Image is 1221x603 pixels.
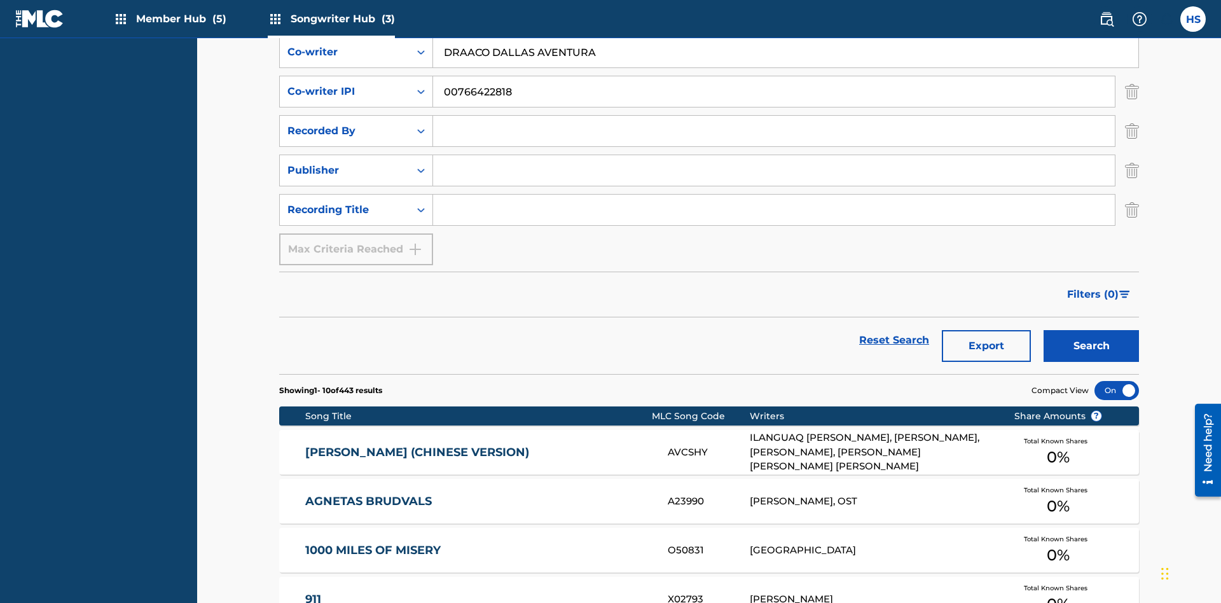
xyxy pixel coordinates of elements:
[113,11,128,27] img: Top Rightsholders
[1024,534,1093,544] span: Total Known Shares
[305,410,652,423] div: Song Title
[1185,399,1221,503] iframe: Resource Center
[750,494,995,509] div: [PERSON_NAME], OST
[287,45,402,60] div: Co-writer
[750,410,995,423] div: Writers
[287,123,402,139] div: Recorded By
[1099,11,1114,27] img: search
[1024,485,1093,495] span: Total Known Shares
[15,10,64,28] img: MLC Logo
[1132,11,1147,27] img: help
[212,13,226,25] span: (5)
[1125,155,1139,186] img: Delete Criterion
[1059,279,1139,310] button: Filters (0)
[1180,6,1206,32] div: User Menu
[668,494,749,509] div: A23990
[1091,411,1101,421] span: ?
[1031,385,1089,396] span: Compact View
[305,445,651,460] a: [PERSON_NAME] (CHINESE VERSION)
[652,410,750,423] div: MLC Song Code
[305,543,651,558] a: 1000 MILES OF MISERY
[853,326,935,354] a: Reset Search
[287,84,402,99] div: Co-writer IPI
[291,11,395,26] span: Songwriter Hub
[1127,6,1152,32] div: Help
[1067,287,1119,302] span: Filters ( 0 )
[1157,542,1221,603] iframe: Chat Widget
[287,163,402,178] div: Publisher
[1047,495,1070,518] span: 0 %
[1160,13,1173,25] div: Notifications
[1014,410,1102,423] span: Share Amounts
[382,13,395,25] span: (3)
[1024,436,1093,446] span: Total Known Shares
[1047,544,1070,567] span: 0 %
[668,543,749,558] div: O50831
[136,11,226,26] span: Member Hub
[1024,583,1093,593] span: Total Known Shares
[1125,115,1139,147] img: Delete Criterion
[750,431,995,474] div: ILANGUAQ [PERSON_NAME], [PERSON_NAME], [PERSON_NAME], [PERSON_NAME] [PERSON_NAME] [PERSON_NAME]
[279,385,382,396] p: Showing 1 - 10 of 443 results
[1047,446,1070,469] span: 0 %
[1125,194,1139,226] img: Delete Criterion
[1119,291,1130,298] img: filter
[1094,6,1119,32] a: Public Search
[1044,330,1139,362] button: Search
[305,494,651,509] a: AGNETAS BRUDVALS
[287,202,402,218] div: Recording Title
[1161,555,1169,593] div: Drag
[668,445,749,460] div: AVCSHY
[1125,76,1139,107] img: Delete Criterion
[942,330,1031,362] button: Export
[750,543,995,558] div: [GEOGRAPHIC_DATA]
[268,11,283,27] img: Top Rightsholders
